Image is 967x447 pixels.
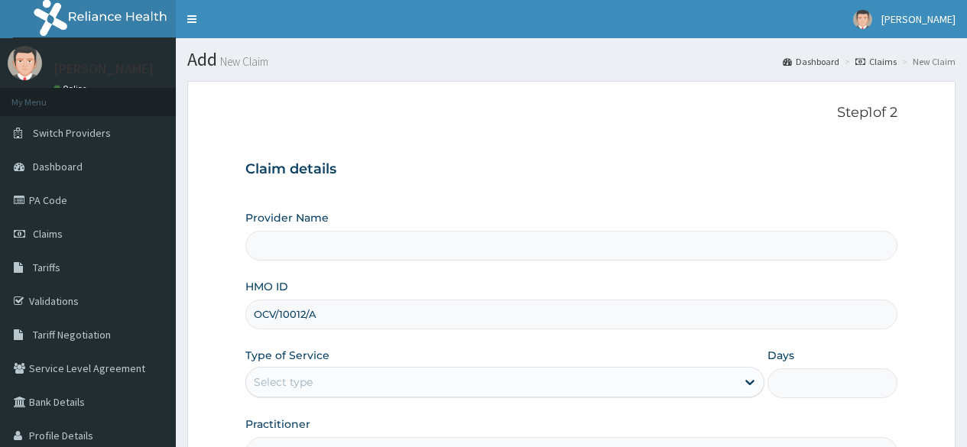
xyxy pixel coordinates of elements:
[855,55,897,68] a: Claims
[187,50,956,70] h1: Add
[245,416,310,432] label: Practitioner
[245,210,329,225] label: Provider Name
[767,348,794,363] label: Days
[254,374,313,390] div: Select type
[33,160,83,173] span: Dashboard
[33,227,63,241] span: Claims
[245,161,897,178] h3: Claim details
[245,348,329,363] label: Type of Service
[54,83,90,94] a: Online
[33,261,60,274] span: Tariffs
[33,328,111,342] span: Tariff Negotiation
[217,56,268,67] small: New Claim
[8,46,42,80] img: User Image
[853,10,872,29] img: User Image
[245,300,897,329] input: Enter HMO ID
[54,62,154,76] p: [PERSON_NAME]
[33,126,111,140] span: Switch Providers
[245,279,288,294] label: HMO ID
[881,12,956,26] span: [PERSON_NAME]
[898,55,956,68] li: New Claim
[245,105,897,121] p: Step 1 of 2
[783,55,839,68] a: Dashboard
